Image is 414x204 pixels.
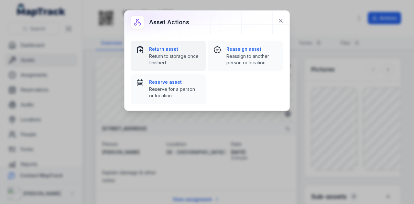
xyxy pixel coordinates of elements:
[149,53,201,66] span: Return to storage once finished
[226,53,278,66] span: Reassign to another person or location
[149,46,201,52] strong: Return asset
[131,41,206,71] button: Return assetReturn to storage once finished
[149,18,189,27] h3: Asset actions
[131,74,206,104] button: Reserve assetReserve for a person or location
[149,86,201,99] span: Reserve for a person or location
[149,79,201,85] strong: Reserve asset
[208,41,283,71] button: Reassign assetReassign to another person or location
[226,46,278,52] strong: Reassign asset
